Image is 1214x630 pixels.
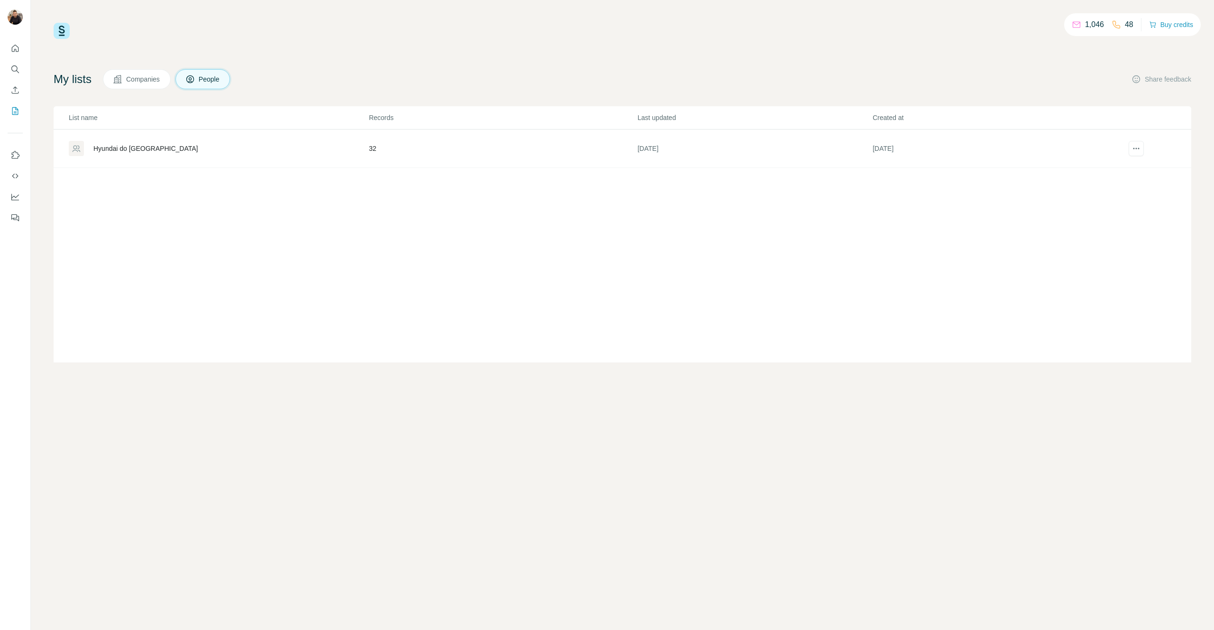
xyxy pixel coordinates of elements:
div: Hyundai do [GEOGRAPHIC_DATA] [93,144,198,153]
span: Companies [126,74,161,84]
h4: My lists [54,72,92,87]
button: My lists [8,102,23,120]
button: Use Surfe on LinkedIn [8,147,23,164]
p: Records [369,113,637,122]
p: List name [69,113,368,122]
td: [DATE] [872,130,1107,168]
td: [DATE] [637,130,872,168]
button: Use Surfe API [8,167,23,185]
button: Search [8,61,23,78]
p: Last updated [637,113,872,122]
img: Avatar [8,9,23,25]
button: Quick start [8,40,23,57]
p: Created at [873,113,1107,122]
img: Surfe Logo [54,23,70,39]
button: actions [1129,141,1144,156]
td: 32 [368,130,637,168]
p: 48 [1125,19,1133,30]
button: Share feedback [1131,74,1191,84]
p: 1,046 [1085,19,1104,30]
button: Enrich CSV [8,82,23,99]
button: Dashboard [8,188,23,205]
button: Buy credits [1149,18,1193,31]
button: Feedback [8,209,23,226]
span: People [199,74,221,84]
